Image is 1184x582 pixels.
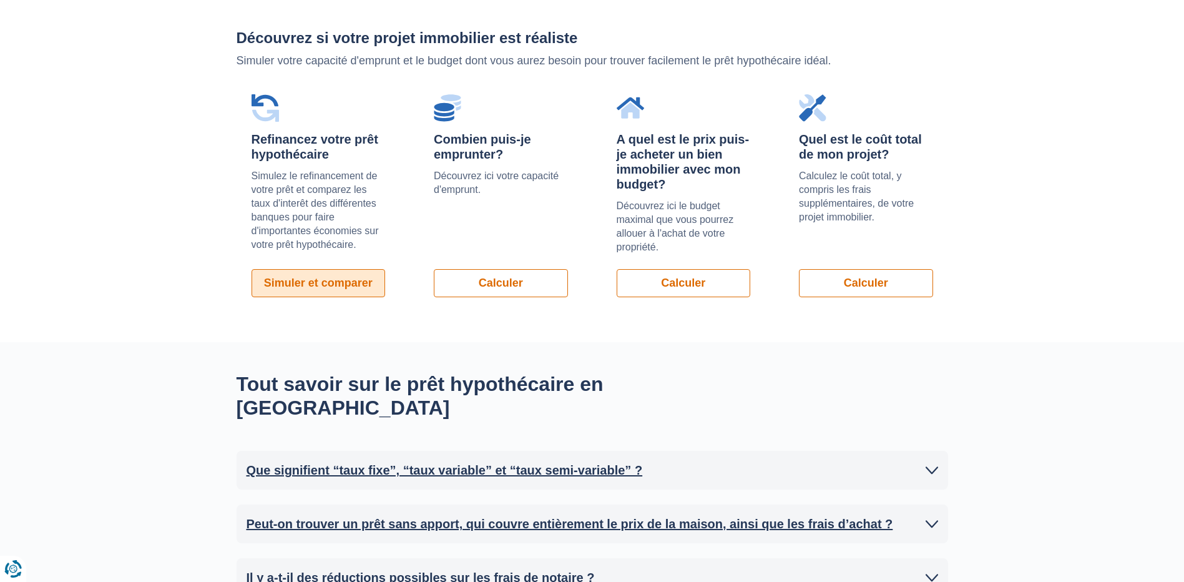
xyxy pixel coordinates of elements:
[799,169,933,224] p: Calculez le coût total, y compris les frais supplémentaires, de votre projet immobilier.
[617,199,751,254] p: Découvrez ici le budget maximal que vous pourrez allouer à l'achat de votre propriété.
[252,132,386,162] div: Refinancez votre prêt hypothécaire
[237,30,948,46] h2: Découvrez si votre projet immobilier est réaliste
[237,53,948,69] p: Simuler votre capacité d'emprunt et le budget dont vous aurez besoin pour trouver facilement le p...
[434,169,568,197] p: Découvrez ici votre capacité d'emprunt.
[252,169,386,252] p: Simulez le refinancement de votre prêt et comparez les taux d'interêt des différentes banques pou...
[237,372,705,420] h2: Tout savoir sur le prêt hypothécaire en [GEOGRAPHIC_DATA]
[799,94,826,122] img: Quel est le coût total de mon projet?
[799,269,933,297] a: Calculer
[247,515,893,533] h2: Peut-on trouver un prêt sans apport, qui couvre entièrement le prix de la maison, ainsi que les f...
[247,515,938,533] a: Peut-on trouver un prêt sans apport, qui couvre entièrement le prix de la maison, ainsi que les f...
[617,269,751,297] a: Calculer
[617,94,644,122] img: A quel est le prix puis-je acheter un bien immobilier avec mon budget?
[247,461,643,480] h2: Que signifient “taux fixe”, “taux variable” et “taux semi-variable” ?
[434,132,568,162] div: Combien puis-je emprunter?
[247,461,938,480] a: Que signifient “taux fixe”, “taux variable” et “taux semi-variable” ?
[252,94,279,122] img: Refinancez votre prêt hypothécaire
[617,132,751,192] div: A quel est le prix puis-je acheter un bien immobilier avec mon budget?
[252,269,386,297] a: Simuler et comparer
[434,94,461,122] img: Combien puis-je emprunter?
[799,132,933,162] div: Quel est le coût total de mon projet?
[434,269,568,297] a: Calculer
